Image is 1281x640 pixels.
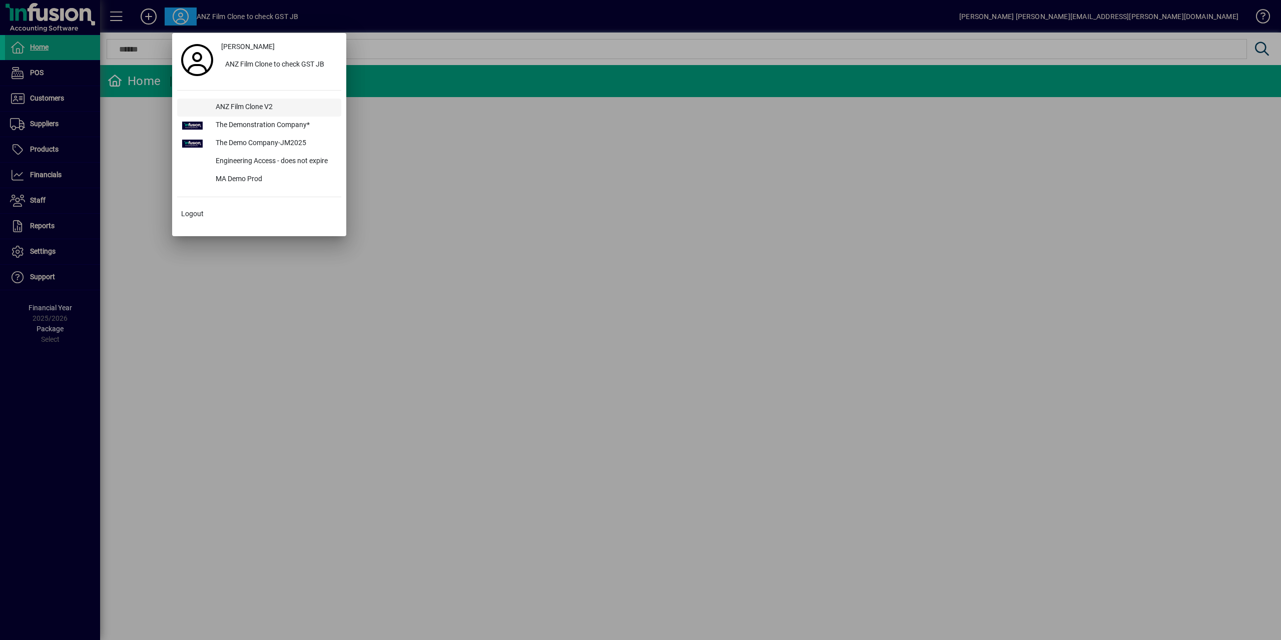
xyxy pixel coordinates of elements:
[177,117,341,135] button: The Demonstration Company*
[217,38,341,56] a: [PERSON_NAME]
[208,99,341,117] div: ANZ Film Clone V2
[221,42,275,52] span: [PERSON_NAME]
[177,135,341,153] button: The Demo Company-JM2025
[177,153,341,171] button: Engineering Access - does not expire
[208,171,341,189] div: MA Demo Prod
[208,117,341,135] div: The Demonstration Company*
[208,153,341,171] div: Engineering Access - does not expire
[181,209,204,219] span: Logout
[177,171,341,189] button: MA Demo Prod
[177,205,341,223] button: Logout
[177,51,217,69] a: Profile
[208,135,341,153] div: The Demo Company-JM2025
[177,99,341,117] button: ANZ Film Clone V2
[217,56,341,74] button: ANZ Film Clone to check GST JB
